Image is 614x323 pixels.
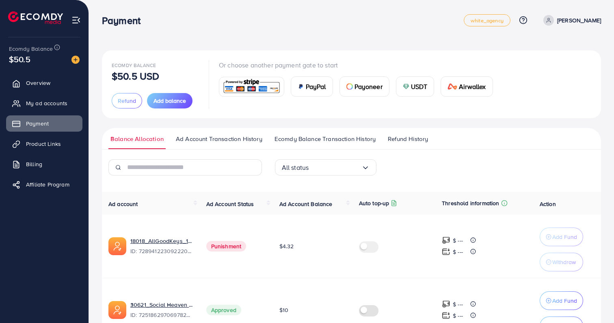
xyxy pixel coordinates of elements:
[26,79,50,87] span: Overview
[206,200,254,208] span: Ad Account Status
[540,200,556,208] span: Action
[6,176,82,193] a: Affiliate Program
[6,156,82,172] a: Billing
[153,97,186,105] span: Add balance
[71,56,80,64] img: image
[206,305,241,315] span: Approved
[108,301,126,319] img: ic-ads-acc.e4c84228.svg
[108,200,138,208] span: Ad account
[540,253,583,271] button: Withdraw
[540,291,583,310] button: Add Fund
[298,83,304,90] img: card
[110,134,164,143] span: Balance Allocation
[291,76,333,97] a: cardPayPal
[8,11,63,24] img: logo
[112,93,142,108] button: Refund
[306,82,326,91] span: PayPal
[26,180,69,189] span: Affiliate Program
[339,76,389,97] a: cardPayoneer
[453,299,463,309] p: $ ---
[176,134,262,143] span: Ad Account Transaction History
[219,60,499,70] p: Or choose another payment gate to start
[279,200,333,208] span: Ad Account Balance
[442,247,450,256] img: top-up amount
[540,228,583,246] button: Add Fund
[471,18,504,23] span: white_agency
[552,296,577,306] p: Add Fund
[71,15,81,25] img: menu
[453,311,463,321] p: $ ---
[540,15,601,26] a: [PERSON_NAME]
[26,99,67,107] span: My ad accounts
[279,242,294,250] span: $4.32
[453,236,463,245] p: $ ---
[130,237,193,256] div: <span class='underline'>18018_AllGoodKeys_1697198555049</span></br>7289412230922207233
[219,77,284,97] a: card
[206,241,246,251] span: Punishment
[442,198,499,208] p: Threshold information
[557,15,601,25] p: [PERSON_NAME]
[403,83,409,90] img: card
[359,198,389,208] p: Auto top-up
[442,311,450,320] img: top-up amount
[130,311,193,319] span: ID: 7251862970697826305
[579,286,608,317] iframe: Chat
[355,82,383,91] span: Payoneer
[147,93,192,108] button: Add balance
[442,300,450,308] img: top-up amount
[442,236,450,245] img: top-up amount
[26,140,61,148] span: Product Links
[552,232,577,242] p: Add Fund
[459,82,486,91] span: Airwallex
[108,237,126,255] img: ic-ads-acc.e4c84228.svg
[282,161,309,174] span: All status
[6,136,82,152] a: Product Links
[112,62,156,69] span: Ecomdy Balance
[26,160,42,168] span: Billing
[275,134,376,143] span: Ecomdy Balance Transaction History
[112,71,159,81] p: $50.5 USD
[130,301,193,319] div: <span class='underline'>30621_Social Heaven -2_1688455929889</span></br>7251862970697826305
[118,97,136,105] span: Refund
[102,15,147,26] h3: Payment
[448,83,457,90] img: card
[130,301,193,309] a: 30621_Social Heaven -2_1688455929889
[6,115,82,132] a: Payment
[346,83,353,90] img: card
[396,76,435,97] a: cardUSDT
[6,95,82,111] a: My ad accounts
[9,53,30,65] span: $50.5
[130,247,193,255] span: ID: 7289412230922207233
[26,119,49,128] span: Payment
[552,257,576,267] p: Withdraw
[309,161,361,174] input: Search for option
[464,14,510,26] a: white_agency
[222,78,281,95] img: card
[411,82,428,91] span: USDT
[453,247,463,257] p: $ ---
[388,134,428,143] span: Refund History
[6,75,82,91] a: Overview
[275,159,376,176] div: Search for option
[279,306,288,314] span: $10
[130,237,193,245] a: 18018_AllGoodKeys_1697198555049
[441,76,493,97] a: cardAirwallex
[9,45,53,53] span: Ecomdy Balance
